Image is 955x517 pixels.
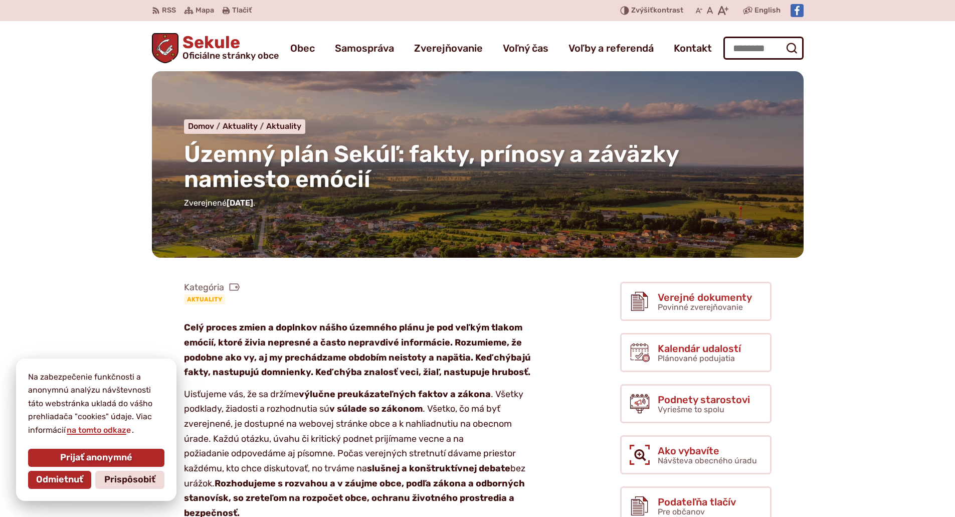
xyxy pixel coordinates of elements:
[266,121,301,131] a: Aktuality
[162,5,176,17] span: RSS
[184,140,679,194] span: Územný plán Sekúľ: fakty, prínosy a záväzky namiesto emócií
[658,302,743,312] span: Povinné zverejňovanie
[60,452,132,463] span: Prijať anonymné
[184,294,225,304] a: Aktuality
[95,471,164,489] button: Prispôsobiť
[188,121,223,131] a: Domov
[658,343,741,354] span: Kalendár udalostí
[36,474,83,485] span: Odmietnuť
[66,425,132,435] a: na tomto odkaze
[178,34,279,60] span: Sekule
[184,322,531,378] strong: Celý proces zmien a doplnkov nášho územného plánu je pod veľkým tlakom emócií, ktoré živia nepres...
[290,34,315,62] a: Obec
[335,34,394,62] a: Samospráva
[620,282,772,321] a: Verejné dokumenty Povinné zverejňovanie
[658,445,757,456] span: Ako vybavíte
[414,34,483,62] a: Zverejňovanie
[503,34,548,62] a: Voľný čas
[631,6,653,15] span: Zvýšiť
[152,33,179,63] img: Prejsť na domovskú stránku
[658,507,705,516] span: Pre občanov
[196,5,214,17] span: Mapa
[28,471,91,489] button: Odmietnuť
[182,51,279,60] span: Oficiálne stránky obce
[232,7,252,15] span: Tlačiť
[223,121,266,131] a: Aktuality
[299,389,491,400] strong: výlučne preukázateľných faktov a zákona
[227,198,253,208] span: [DATE]
[184,282,240,293] span: Kategória
[754,5,781,17] span: English
[620,435,772,474] a: Ako vybavíte Návšteva obecného úradu
[752,5,783,17] a: English
[658,405,724,414] span: Vyriešme to spolu
[28,371,164,437] p: Na zabezpečenie funkčnosti a anonymnú analýzu návštevnosti táto webstránka ukladá do vášho prehli...
[28,449,164,467] button: Prijať anonymné
[184,197,772,210] p: Zverejnené .
[367,463,510,474] strong: slušnej a konštruktívnej debate
[568,34,654,62] a: Voľby a referendá
[620,333,772,372] a: Kalendár udalostí Plánované podujatia
[620,384,772,423] a: Podnety starostovi Vyriešme to spolu
[658,456,757,465] span: Návšteva obecného úradu
[223,121,258,131] span: Aktuality
[658,496,736,507] span: Podateľňa tlačív
[658,394,750,405] span: Podnety starostovi
[791,4,804,17] img: Prejsť na Facebook stránku
[329,403,423,414] strong: v súlade so zákonom
[188,121,214,131] span: Domov
[658,292,752,303] span: Verejné dokumenty
[152,33,279,63] a: Logo Sekule, prejsť na domovskú stránku.
[631,7,683,15] span: kontrast
[658,354,735,363] span: Plánované podujatia
[104,474,155,485] span: Prispôsobiť
[674,34,712,62] a: Kontakt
